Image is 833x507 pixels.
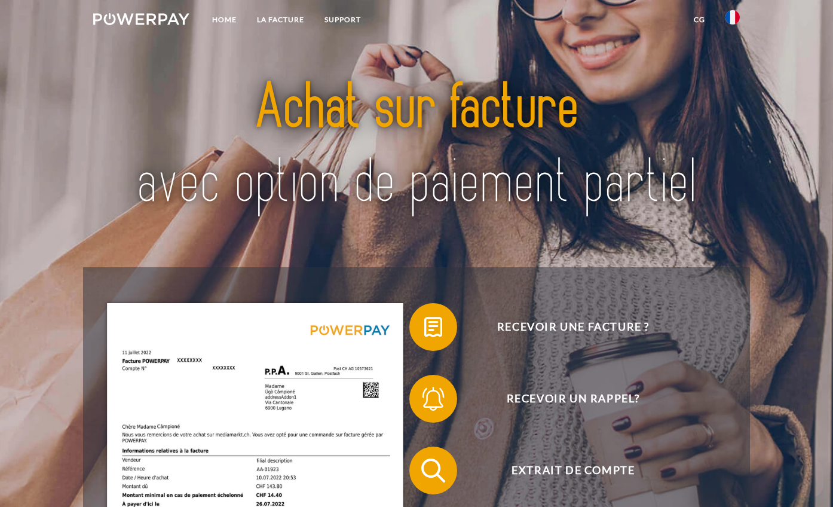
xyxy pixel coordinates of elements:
img: title-powerpay_fr.svg [125,51,708,241]
button: Recevoir un rappel? [409,375,720,423]
img: qb_bill.svg [418,312,448,342]
a: Support [314,9,371,30]
a: LA FACTURE [247,9,314,30]
img: fr [725,10,740,25]
img: logo-powerpay-white.svg [93,13,189,25]
iframe: Bouton de lancement de la fenêtre de messagerie [785,459,823,497]
button: Extrait de compte [409,447,720,494]
span: Extrait de compte [427,447,719,494]
a: Home [202,9,247,30]
button: Recevoir une facture ? [409,303,720,351]
a: CG [684,9,715,30]
img: qb_bell.svg [418,384,448,414]
span: Recevoir une facture ? [427,303,719,351]
span: Recevoir un rappel? [427,375,719,423]
img: qb_search.svg [418,456,448,485]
